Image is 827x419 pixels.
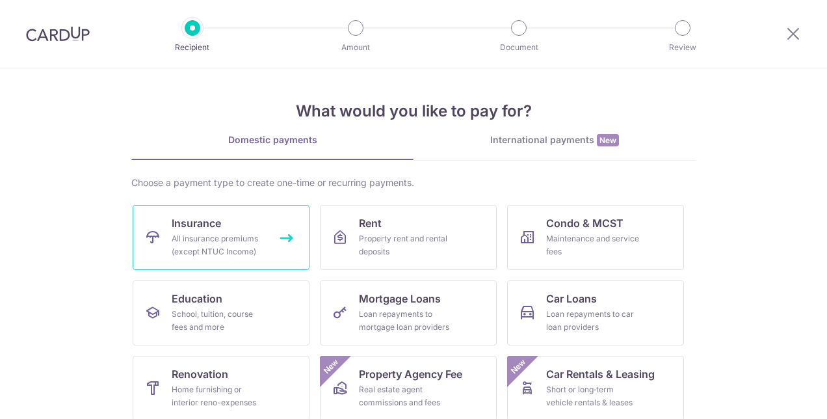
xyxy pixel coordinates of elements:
a: Car LoansLoan repayments to car loan providers [507,280,684,345]
div: International payments [413,133,696,147]
span: Car Rentals & Leasing [546,366,655,382]
div: Loan repayments to mortgage loan providers [359,308,453,334]
span: Rent [359,215,382,231]
span: New [321,356,342,377]
span: Condo & MCST [546,215,624,231]
span: Education [172,291,222,306]
span: Help [29,9,56,21]
p: Review [635,41,731,54]
span: Property Agency Fee [359,366,462,382]
div: Loan repayments to car loan providers [546,308,640,334]
a: Condo & MCSTMaintenance and service fees [507,205,684,270]
div: School, tuition, course fees and more [172,308,265,334]
span: Insurance [172,215,221,231]
span: Mortgage Loans [359,291,441,306]
a: Mortgage LoansLoan repayments to mortgage loan providers [320,280,497,345]
img: CardUp [26,26,90,42]
div: Domestic payments [131,133,413,146]
div: All insurance premiums (except NTUC Income) [172,232,265,258]
span: Car Loans [546,291,597,306]
div: Home furnishing or interior reno-expenses [172,383,265,409]
p: Document [471,41,567,54]
div: Maintenance and service fees [546,232,640,258]
p: Amount [308,41,404,54]
div: Real estate agent commissions and fees [359,383,453,409]
a: RentProperty rent and rental deposits [320,205,497,270]
div: Short or long‑term vehicle rentals & leases [546,383,640,409]
p: Recipient [144,41,241,54]
span: New [508,356,529,377]
h4: What would you like to pay for? [131,100,696,123]
a: EducationSchool, tuition, course fees and more [133,280,309,345]
div: Choose a payment type to create one-time or recurring payments. [131,176,696,189]
a: InsuranceAll insurance premiums (except NTUC Income) [133,205,309,270]
span: Renovation [172,366,228,382]
span: New [597,134,619,146]
div: Property rent and rental deposits [359,232,453,258]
